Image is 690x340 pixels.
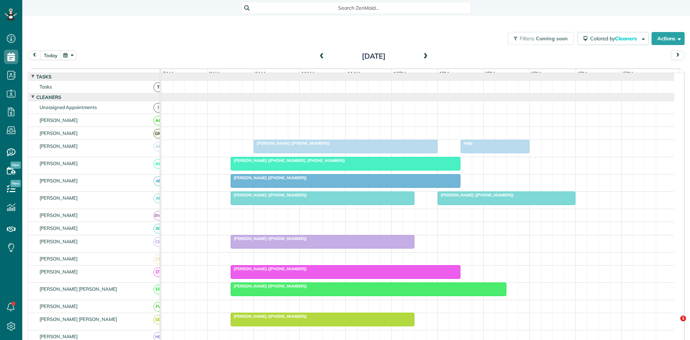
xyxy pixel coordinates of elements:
span: [PERSON_NAME] ([PHONE_NUMBER], [PHONE_NUMBER]) [230,158,345,163]
span: BC [153,224,163,234]
span: 1pm [438,71,450,76]
span: [PERSON_NAME] [PERSON_NAME] [38,286,119,292]
span: Unassigned Appointments [38,104,98,110]
span: [PERSON_NAME] [38,225,79,231]
span: [PERSON_NAME] ([PHONE_NUMBER]) [230,236,307,241]
span: [PERSON_NAME] ([PHONE_NUMBER]) [253,141,330,146]
span: Filters: [520,35,535,42]
span: AF [153,194,163,203]
span: [PERSON_NAME] ([PHONE_NUMBER]) [230,314,307,319]
span: [PERSON_NAME] [38,269,79,275]
span: 5pm [622,71,634,76]
span: CL [153,254,163,264]
span: 2pm [484,71,496,76]
span: DT [153,267,163,277]
span: Tasks [38,84,53,90]
span: [PERSON_NAME] ([PHONE_NUMBER]) [437,192,514,198]
span: 4pm [576,71,588,76]
span: AC [153,116,163,126]
span: Coming soon [536,35,568,42]
span: [PERSON_NAME] [38,195,79,201]
iframe: Intercom live chat [666,316,683,333]
span: [PERSON_NAME] ([PHONE_NUMBER]) [230,175,307,180]
button: next [671,50,685,60]
span: 1 [680,316,686,321]
span: [PERSON_NAME] [38,334,79,339]
span: [PERSON_NAME] ([PHONE_NUMBER]) [230,192,307,198]
span: [PERSON_NAME] ([PHONE_NUMBER]) [230,266,307,271]
span: BW [153,211,163,221]
span: 9am [254,71,267,76]
span: 10am [300,71,316,76]
span: AF [153,176,163,186]
button: Colored byCleaners [578,32,649,45]
span: CH [153,237,163,247]
span: [PERSON_NAME] [38,143,79,149]
span: New [10,162,21,169]
span: 11am [346,71,362,76]
span: [PERSON_NAME] [38,212,79,218]
span: 8am [208,71,221,76]
span: Cleaners [35,94,63,100]
span: GG [153,315,163,325]
span: AC [153,159,163,169]
span: EP [153,285,163,294]
span: T [153,82,163,92]
h2: [DATE] [329,52,419,60]
span: AB [153,142,163,151]
span: FV [153,302,163,312]
span: 7am [161,71,175,76]
span: [PERSON_NAME] [38,130,79,136]
span: [PERSON_NAME] ([PHONE_NUMBER]) [230,284,307,289]
span: Help [460,141,473,146]
span: [PERSON_NAME] [38,160,79,166]
button: prev [28,50,41,60]
span: Colored by [590,35,639,42]
span: ! [153,103,163,113]
span: [PERSON_NAME] [38,239,79,244]
span: Cleaners [615,35,638,42]
span: [PERSON_NAME] [38,117,79,123]
span: [PERSON_NAME] [38,256,79,262]
span: [PERSON_NAME] [PERSON_NAME] [38,316,119,322]
span: [PERSON_NAME] [38,178,79,183]
button: today [41,50,61,60]
span: New [10,180,21,187]
span: [PERSON_NAME] [38,303,79,309]
span: GM [153,129,163,139]
span: 3pm [530,71,542,76]
span: Tasks [35,74,53,80]
span: 12pm [392,71,407,76]
button: Actions [652,32,685,45]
